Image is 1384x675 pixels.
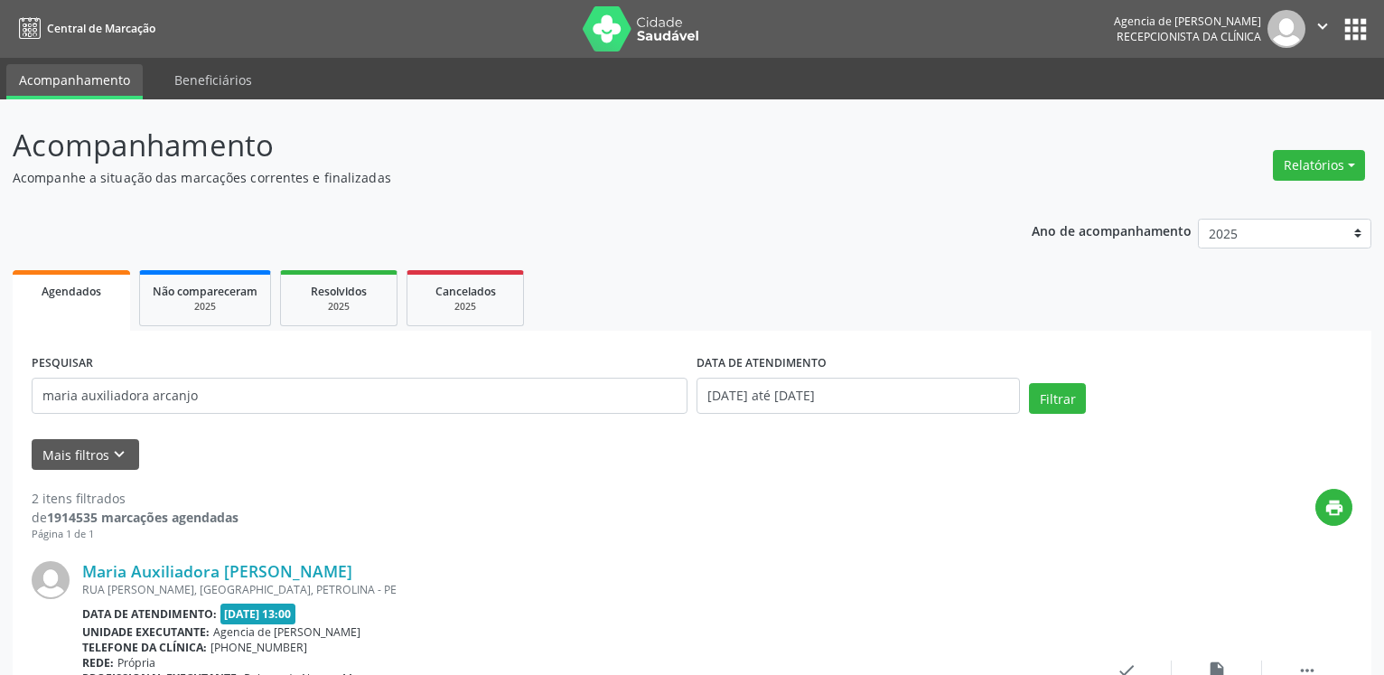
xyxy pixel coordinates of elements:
span: Agencia de [PERSON_NAME] [213,624,360,640]
button: apps [1340,14,1371,45]
button: Relatórios [1273,150,1365,181]
a: Beneficiários [162,64,265,96]
div: de [32,508,238,527]
label: DATA DE ATENDIMENTO [697,350,827,378]
div: RUA [PERSON_NAME], [GEOGRAPHIC_DATA], PETROLINA - PE [82,582,1081,597]
span: Agendados [42,284,101,299]
a: Maria Auxiliadora [PERSON_NAME] [82,561,352,581]
button:  [1305,10,1340,48]
b: Telefone da clínica: [82,640,207,655]
a: Central de Marcação [13,14,155,43]
div: 2025 [294,300,384,314]
span: Cancelados [435,284,496,299]
p: Acompanhe a situação das marcações correntes e finalizadas [13,168,964,187]
div: 2 itens filtrados [32,489,238,508]
span: [DATE] 13:00 [220,604,296,624]
div: 2025 [420,300,510,314]
span: Recepcionista da clínica [1117,29,1261,44]
p: Ano de acompanhamento [1032,219,1192,241]
a: Acompanhamento [6,64,143,99]
div: Página 1 de 1 [32,527,238,542]
span: Própria [117,655,155,670]
span: [PHONE_NUMBER] [210,640,307,655]
span: Não compareceram [153,284,257,299]
b: Rede: [82,655,114,670]
input: Nome, código do beneficiário ou CPF [32,378,687,414]
b: Data de atendimento: [82,606,217,622]
label: PESQUISAR [32,350,93,378]
i: keyboard_arrow_down [109,445,129,464]
i:  [1313,16,1333,36]
button: Mais filtroskeyboard_arrow_down [32,439,139,471]
i: print [1324,498,1344,518]
button: print [1315,489,1352,526]
strong: 1914535 marcações agendadas [47,509,238,526]
input: Selecione um intervalo [697,378,1020,414]
img: img [1267,10,1305,48]
span: Resolvidos [311,284,367,299]
span: Central de Marcação [47,21,155,36]
div: Agencia de [PERSON_NAME] [1114,14,1261,29]
b: Unidade executante: [82,624,210,640]
div: 2025 [153,300,257,314]
button: Filtrar [1029,383,1086,414]
img: img [32,561,70,599]
p: Acompanhamento [13,123,964,168]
